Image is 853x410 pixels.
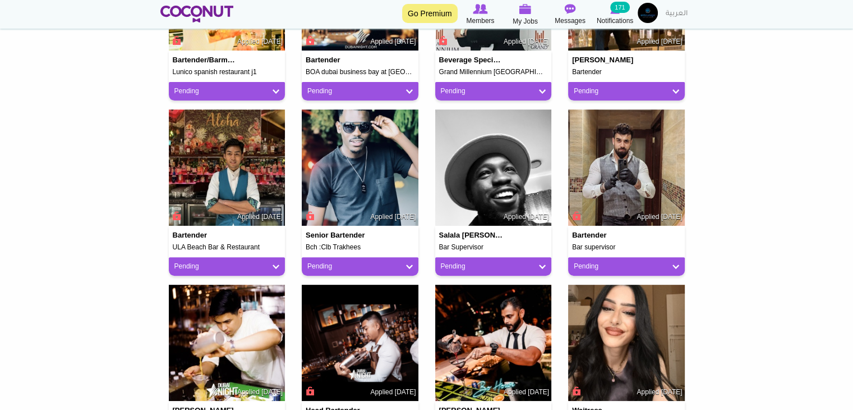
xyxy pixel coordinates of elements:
[171,210,181,221] span: Connect to Unlock the Profile
[307,86,413,96] a: Pending
[565,4,576,14] img: Messages
[302,110,418,226] img: Batsirai Daniel batsiraidaniels@gmail.com's picture
[306,231,371,239] h4: Senior Bartender
[570,210,580,221] span: Connect to Unlock the Profile
[593,3,638,26] a: Notifications Notifications 171
[302,285,418,402] img: Khristan jim Sulit's picture
[304,385,314,397] span: Connect to Unlock the Profile
[574,86,679,96] a: Pending
[306,244,414,251] h5: Bch :Clb Trakhees
[174,262,280,271] a: Pending
[660,3,693,25] a: العربية
[306,56,371,64] h4: Bartender
[458,3,503,26] a: Browse Members Members
[555,15,585,26] span: Messages
[503,3,548,27] a: My Jobs My Jobs
[439,231,504,239] h4: Salala [PERSON_NAME]
[570,385,580,397] span: Connect to Unlock the Profile
[435,285,552,402] img: Upendra Sulochana's picture
[437,35,448,46] span: Connect to Unlock the Profile
[171,35,181,46] span: Connect to Unlock the Profile
[572,69,681,76] h5: Bartender
[473,4,487,14] img: Browse Members
[439,244,548,251] h5: Bar Supervisor
[548,3,593,26] a: Messages Messages
[574,262,679,271] a: Pending
[441,262,546,271] a: Pending
[572,56,637,64] h4: [PERSON_NAME]
[304,35,314,46] span: Connect to Unlock the Profile
[169,110,285,226] img: Ye Htet Zaw's picture
[304,210,314,221] span: Connect to Unlock the Profile
[160,6,234,22] img: Home
[610,2,629,13] small: 171
[435,110,552,226] img: Salala Nolte's picture
[597,15,633,26] span: Notifications
[174,86,280,96] a: Pending
[466,15,494,26] span: Members
[173,69,282,76] h5: Lunico spanish restaurant j1
[441,86,546,96] a: Pending
[173,56,238,64] h4: Bartender/Barmaid
[572,244,681,251] h5: Bar supervisor
[306,69,414,76] h5: BOA dubai business bay at [GEOGRAPHIC_DATA] and club
[610,4,620,14] img: Notifications
[169,285,285,402] img: Francis de Asis's picture
[572,231,637,239] h4: Bartender
[307,262,413,271] a: Pending
[568,110,685,226] img: Saad Majed's picture
[402,4,458,23] a: Go Premium
[439,56,504,64] h4: Beverage specialist
[439,69,548,76] h5: Grand Millennium [GEOGRAPHIC_DATA]
[568,285,685,402] img: Maria Semertzidou's picture
[513,16,538,27] span: My Jobs
[519,4,532,14] img: My Jobs
[173,244,282,251] h5: ULA Beach Bar & Restaurant
[173,231,238,239] h4: Bartender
